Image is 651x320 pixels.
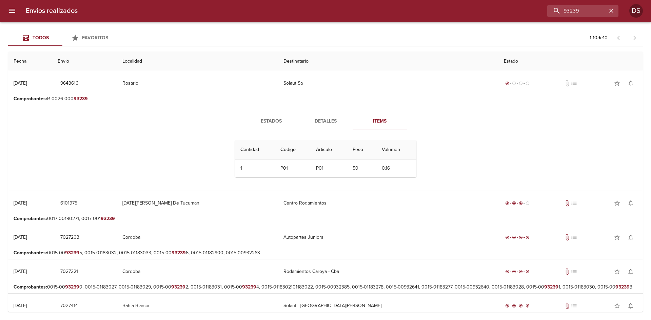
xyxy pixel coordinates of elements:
[8,30,117,46] div: Tabs Envios
[564,200,571,207] span: Tiene documentos adjuntos
[14,216,47,221] b: Comprobantes :
[627,30,643,46] span: Pagina siguiente
[512,270,516,274] span: radio_button_checked
[526,201,530,205] span: radio_button_unchecked
[526,235,530,239] span: radio_button_checked
[278,191,498,215] td: Centro Rodamientos
[504,268,531,275] div: Entregado
[376,159,416,177] td: 0.16
[624,196,637,210] button: Activar notificaciones
[4,3,20,19] button: menu
[519,304,523,308] span: radio_button_checked
[357,117,403,126] span: Items
[14,96,47,102] b: Comprobantes :
[610,34,627,41] span: Pagina anterior
[117,294,278,318] td: Bahia Blanca
[504,234,531,241] div: Entregado
[82,35,108,41] span: Favoritos
[117,52,278,71] th: Localidad
[244,113,407,129] div: Tabs detalle de guia
[235,140,275,159] th: Cantidad
[498,52,643,71] th: Estado
[14,234,27,240] div: [DATE]
[14,95,637,102] p: R-0026-000
[564,302,571,309] span: Tiene documentos adjuntos
[275,140,311,159] th: Codigo
[58,300,81,312] button: 7027414
[58,197,80,210] button: 6101975
[376,140,416,159] th: Volumen
[627,80,634,87] span: notifications_none
[610,231,624,244] button: Agregar a favoritos
[610,299,624,313] button: Agregar a favoritos
[544,284,558,290] em: 93239
[526,270,530,274] span: radio_button_checked
[614,268,620,275] span: star_border
[171,284,185,290] em: 93239
[58,265,81,278] button: 7027221
[14,250,637,256] p: 0015-00 5, 0015-01183032, 0015-01183033, 0015-00 6, 0015-01182900, 0015-00932263
[627,268,634,275] span: notifications_none
[629,4,643,18] div: Abrir información de usuario
[519,81,523,85] span: radio_button_unchecked
[248,117,294,126] span: Estados
[627,234,634,241] span: notifications_none
[60,233,79,242] span: 7027203
[512,304,516,308] span: radio_button_checked
[311,140,347,159] th: Articulo
[505,270,509,274] span: radio_button_checked
[33,35,49,41] span: Todos
[302,117,349,126] span: Detalles
[526,81,530,85] span: radio_button_unchecked
[624,299,637,313] button: Activar notificaciones
[504,200,531,207] div: En viaje
[347,140,376,159] th: Peso
[58,77,81,90] button: 9643616
[26,5,78,16] h6: Envios realizados
[627,302,634,309] span: notifications_none
[235,159,275,177] td: 1
[627,200,634,207] span: notifications_none
[14,303,27,308] div: [DATE]
[117,71,278,95] td: Rosario
[8,52,52,71] th: Fecha
[278,294,498,318] td: Solaut - [GEOGRAPHIC_DATA][PERSON_NAME]
[610,265,624,278] button: Agregar a favoritos
[117,259,278,284] td: Cordoba
[512,235,516,239] span: radio_button_checked
[564,268,571,275] span: Tiene documentos adjuntos
[60,199,77,208] span: 6101975
[610,196,624,210] button: Agregar a favoritos
[60,302,78,310] span: 7027414
[629,4,643,18] div: DS
[278,225,498,250] td: Autopartes Juniors
[614,200,620,207] span: star_border
[347,159,376,177] td: 50
[571,268,577,275] span: No tiene pedido asociado
[519,235,523,239] span: radio_button_checked
[60,79,78,88] span: 9643616
[512,201,516,205] span: radio_button_checked
[624,231,637,244] button: Activar notificaciones
[547,5,607,17] input: buscar
[65,250,79,256] em: 93239
[58,231,82,244] button: 7027203
[14,80,27,86] div: [DATE]
[526,304,530,308] span: radio_button_checked
[52,52,117,71] th: Envio
[505,235,509,239] span: radio_button_checked
[14,250,47,256] b: Comprobantes :
[571,200,577,207] span: No tiene pedido asociado
[564,234,571,241] span: Tiene documentos adjuntos
[311,159,347,177] td: P01
[275,159,311,177] td: P01
[278,259,498,284] td: Rodamientos Caroya - Cba
[505,201,509,205] span: radio_button_checked
[117,225,278,250] td: Cordoba
[504,302,531,309] div: Entregado
[278,71,498,95] td: Solaut Sa
[504,80,531,87] div: Generado
[172,250,186,256] em: 93239
[512,81,516,85] span: radio_button_unchecked
[519,270,523,274] span: radio_button_checked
